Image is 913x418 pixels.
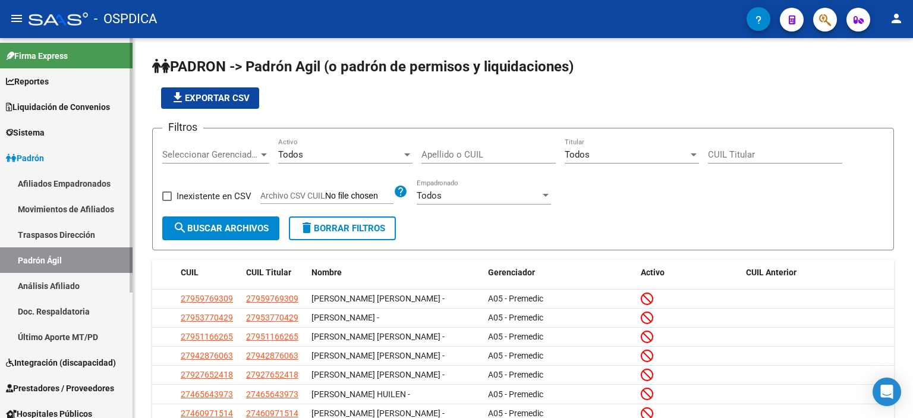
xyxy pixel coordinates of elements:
[181,313,233,322] span: 27953770429
[173,221,187,235] mat-icon: search
[246,389,298,399] span: 27465643973
[171,90,185,105] mat-icon: file_download
[325,191,393,202] input: Archivo CSV CUIL
[181,332,233,341] span: 27951166265
[6,126,45,139] span: Sistema
[177,189,251,203] span: Inexistente en CSV
[181,389,233,399] span: 27465643973
[488,332,543,341] span: A05 - Premedic
[889,11,903,26] mat-icon: person
[488,408,543,418] span: A05 - Premedic
[181,351,233,360] span: 27942876063
[260,191,325,200] span: Archivo CSV CUIL
[6,382,114,395] span: Prestadores / Proveedores
[488,294,543,303] span: A05 - Premedic
[393,184,408,199] mat-icon: help
[162,216,279,240] button: Buscar Archivos
[6,75,49,88] span: Reportes
[162,119,203,136] h3: Filtros
[289,216,396,240] button: Borrar Filtros
[741,260,894,285] datatable-header-cell: CUIL Anterior
[246,408,298,418] span: 27460971514
[417,190,442,201] span: Todos
[636,260,741,285] datatable-header-cell: Activo
[311,370,445,379] span: [PERSON_NAME] [PERSON_NAME] -
[311,313,379,322] span: [PERSON_NAME] -
[311,408,445,418] span: [PERSON_NAME] [PERSON_NAME] -
[488,351,543,360] span: A05 - Premedic
[488,389,543,399] span: A05 - Premedic
[278,149,303,160] span: Todos
[488,370,543,379] span: A05 - Premedic
[300,223,385,234] span: Borrar Filtros
[311,389,410,399] span: [PERSON_NAME] HUILEN -
[181,408,233,418] span: 27460971514
[311,268,342,277] span: Nombre
[6,49,68,62] span: Firma Express
[641,268,665,277] span: Activo
[246,351,298,360] span: 27942876063
[181,370,233,379] span: 27927652418
[6,356,116,369] span: Integración (discapacidad)
[311,294,445,303] span: [PERSON_NAME] [PERSON_NAME] -
[173,223,269,234] span: Buscar Archivos
[10,11,24,26] mat-icon: menu
[246,332,298,341] span: 27951166265
[181,268,199,277] span: CUIL
[246,313,298,322] span: 27953770429
[6,152,44,165] span: Padrón
[488,313,543,322] span: A05 - Premedic
[246,370,298,379] span: 27927652418
[873,378,901,406] div: Open Intercom Messenger
[488,268,535,277] span: Gerenciador
[6,100,110,114] span: Liquidación de Convenios
[246,294,298,303] span: 27959769309
[746,268,796,277] span: CUIL Anterior
[176,260,241,285] datatable-header-cell: CUIL
[565,149,590,160] span: Todos
[152,58,574,75] span: PADRON -> Padrón Agil (o padrón de permisos y liquidaciones)
[94,6,157,32] span: - OSPDICA
[483,260,636,285] datatable-header-cell: Gerenciador
[300,221,314,235] mat-icon: delete
[161,87,259,109] button: Exportar CSV
[307,260,483,285] datatable-header-cell: Nombre
[246,268,291,277] span: CUIL Titular
[171,93,250,103] span: Exportar CSV
[311,332,445,341] span: [PERSON_NAME] [PERSON_NAME] -
[241,260,307,285] datatable-header-cell: CUIL Titular
[181,294,233,303] span: 27959769309
[311,351,445,360] span: [PERSON_NAME] [PERSON_NAME] -
[162,149,259,160] span: Seleccionar Gerenciador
